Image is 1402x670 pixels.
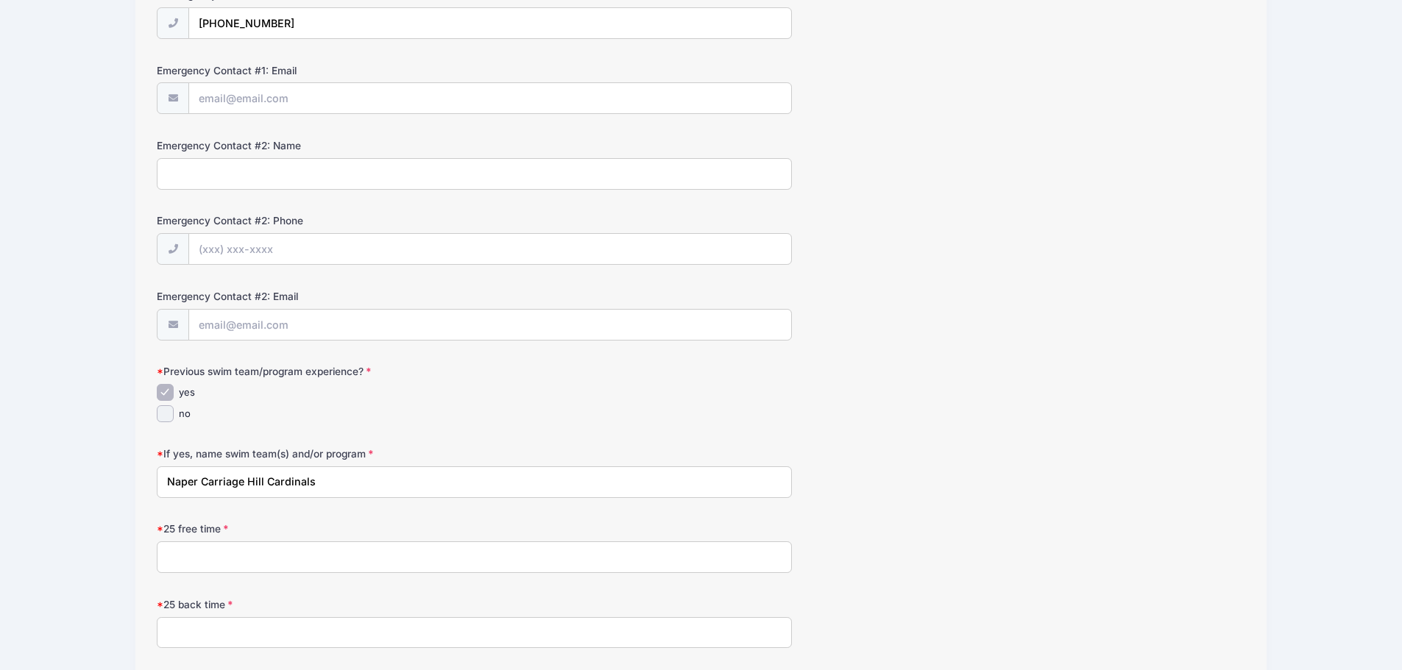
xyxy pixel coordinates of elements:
[179,385,195,400] label: yes
[157,138,520,153] label: Emergency Contact #2: Name
[157,63,520,78] label: Emergency Contact #1: Email
[157,364,520,379] label: Previous swim team/program experience?
[157,597,520,612] label: 25 back time
[188,82,792,114] input: email@email.com
[157,289,520,304] label: Emergency Contact #2: Email
[157,521,520,536] label: 25 free time
[188,7,792,39] input: (xxx) xxx-xxxx
[157,446,520,461] label: If yes, name swim team(s) and/or program
[188,233,792,265] input: (xxx) xxx-xxxx
[157,213,520,228] label: Emergency Contact #2: Phone
[188,309,792,341] input: email@email.com
[179,407,191,421] label: no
